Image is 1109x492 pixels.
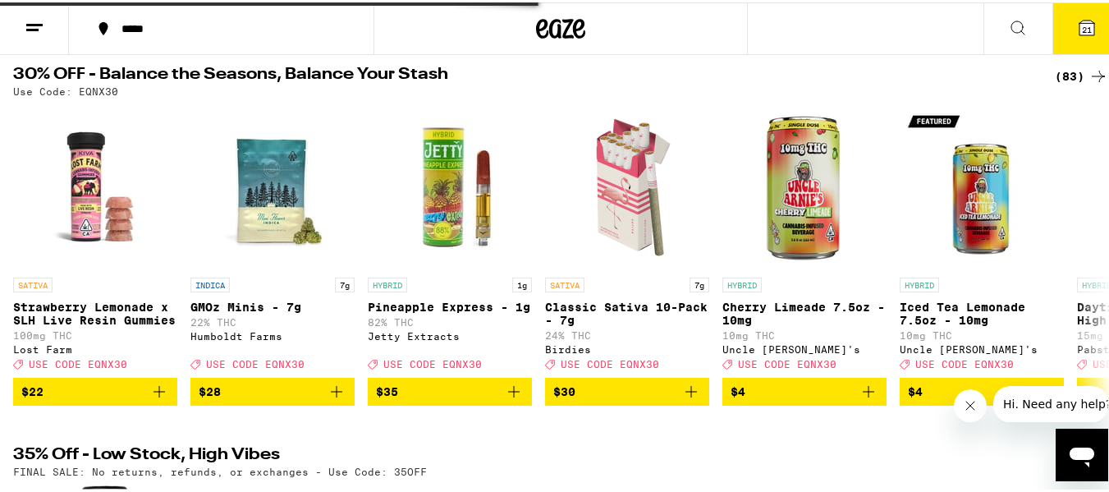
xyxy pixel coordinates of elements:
div: Uncle [PERSON_NAME]'s [722,342,887,352]
p: 10mg THC [900,328,1064,338]
h2: 35% Off - Low Stock, High Vibes [13,444,1028,464]
span: $4 [908,383,923,396]
span: $4 [731,383,745,396]
p: GMOz Minis - 7g [190,298,355,311]
span: Hi. Need any help? [10,11,118,25]
a: Open page for Pineapple Express - 1g from Jetty Extracts [368,103,532,375]
p: 82% THC [368,315,532,325]
a: Open page for Classic Sativa 10-Pack - 7g from Birdies [545,103,709,375]
span: USE CODE EQNX30 [29,356,127,367]
h2: 30% OFF - Balance the Seasons, Balance Your Stash [13,64,1028,84]
iframe: Message from company [993,384,1108,420]
p: Strawberry Lemonade x SLH Live Resin Gummies [13,298,177,324]
p: 22% THC [190,315,355,325]
img: Humboldt Farms - GMOz Minis - 7g [190,103,355,267]
span: USE CODE EQNX30 [561,356,659,367]
a: Open page for Strawberry Lemonade x SLH Live Resin Gummies from Lost Farm [13,103,177,375]
p: 24% THC [545,328,709,338]
div: Jetty Extracts [368,329,532,339]
p: Pineapple Express - 1g [368,298,532,311]
p: 10mg THC [722,328,887,338]
p: Cherry Limeade 7.5oz - 10mg [722,298,887,324]
p: INDICA [190,275,230,290]
p: HYBRID [900,275,939,290]
span: $35 [376,383,398,396]
img: Uncle Arnie's - Cherry Limeade 7.5oz - 10mg [722,103,887,267]
p: 100mg THC [13,328,177,338]
a: (83) [1055,64,1108,84]
button: Add to bag [13,375,177,403]
button: Add to bag [900,375,1064,403]
img: Jetty Extracts - Pineapple Express - 1g [368,103,532,267]
img: Uncle Arnie's - Iced Tea Lemonade 7.5oz - 10mg [900,103,1064,267]
span: 21 [1082,22,1092,32]
span: USE CODE EQNX30 [915,356,1014,367]
p: Classic Sativa 10-Pack - 7g [545,298,709,324]
p: SATIVA [13,275,53,290]
span: USE CODE EQNX30 [738,356,836,367]
p: 7g [690,275,709,290]
div: Uncle [PERSON_NAME]'s [900,342,1064,352]
iframe: Button to launch messaging window [1056,426,1108,479]
p: Use Code: EQNX30 [13,84,118,94]
img: Birdies - Classic Sativa 10-Pack - 7g [545,103,709,267]
button: Add to bag [368,375,532,403]
a: Open page for GMOz Minis - 7g from Humboldt Farms [190,103,355,375]
span: USE CODE EQNX30 [383,356,482,367]
iframe: Close message [954,387,987,420]
span: $30 [553,383,575,396]
div: Humboldt Farms [190,329,355,339]
p: Iced Tea Lemonade 7.5oz - 10mg [900,298,1064,324]
p: FINAL SALE: No returns, refunds, or exchanges - Use Code: 35OFF [13,464,427,475]
div: Lost Farm [13,342,177,352]
p: HYBRID [368,275,407,290]
img: Lost Farm - Strawberry Lemonade x SLH Live Resin Gummies [13,103,177,267]
div: Birdies [545,342,709,352]
a: Open page for Cherry Limeade 7.5oz - 10mg from Uncle Arnie's [722,103,887,375]
button: Add to bag [722,375,887,403]
p: 1g [512,275,532,290]
span: $28 [199,383,221,396]
span: USE CODE EQNX30 [206,356,305,367]
p: 7g [335,275,355,290]
span: $22 [21,383,44,396]
a: Open page for Iced Tea Lemonade 7.5oz - 10mg from Uncle Arnie's [900,103,1064,375]
p: HYBRID [722,275,762,290]
button: Add to bag [545,375,709,403]
button: Add to bag [190,375,355,403]
p: SATIVA [545,275,584,290]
